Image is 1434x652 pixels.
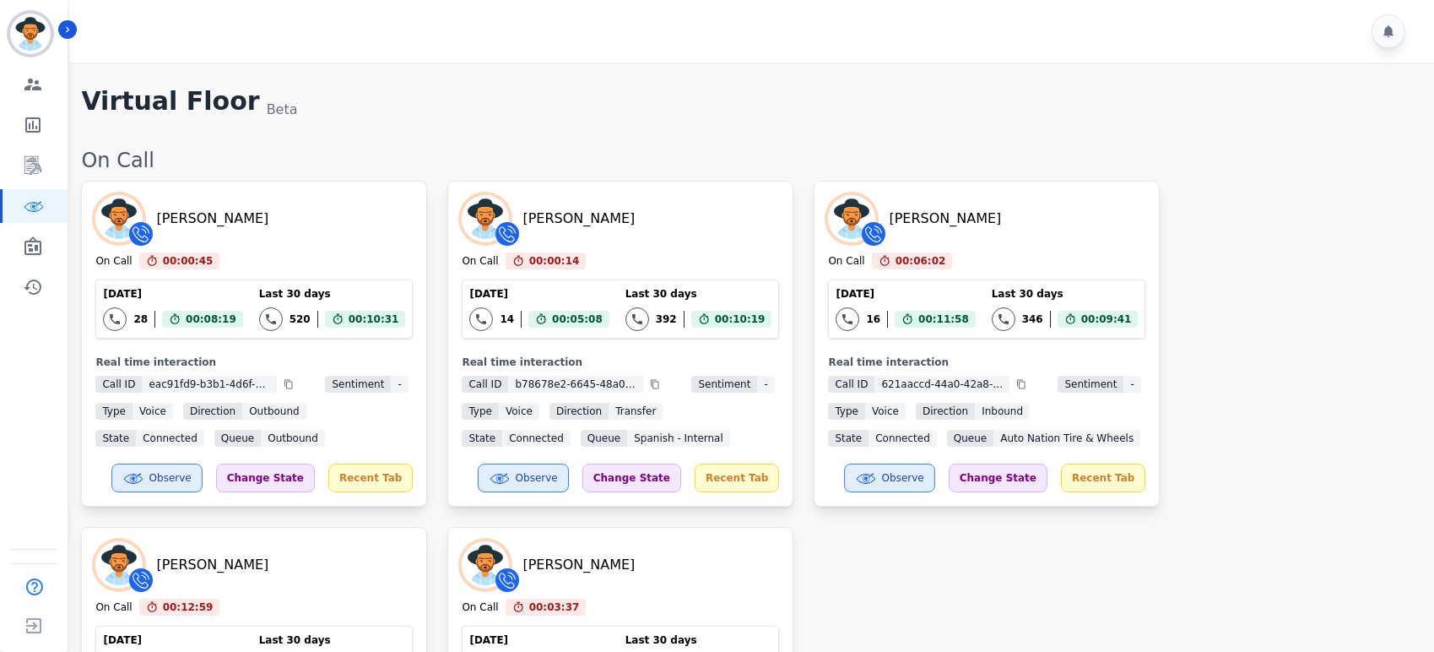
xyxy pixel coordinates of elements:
span: connected [502,430,571,447]
div: [DATE] [836,287,975,301]
span: 621aaccd-44a0-42a8-85b5-14bf2766e1c1 [874,376,1009,393]
img: Avatar [95,195,143,242]
div: On Call [828,254,864,269]
span: Queue [947,430,993,447]
div: 16 [866,312,880,326]
span: eac91fd9-b3b1-4d6f-8e51-f20d6e406088 [142,376,277,393]
div: Real time interaction [828,356,1145,369]
span: 00:06:02 [896,253,946,269]
span: Sentiment [325,376,391,393]
div: On Call [81,147,1417,174]
div: [PERSON_NAME] [156,209,268,229]
span: Observe [882,471,924,485]
div: Change State [582,464,681,492]
div: On Call [95,600,132,616]
div: [PERSON_NAME] [156,555,268,575]
span: Auto Nation Tire & Wheels [993,430,1140,447]
div: [DATE] [103,633,242,647]
span: - [391,376,408,393]
span: 00:10:19 [715,311,766,328]
div: Recent Tab [695,464,779,492]
span: voice [499,403,539,420]
div: Last 30 days [992,287,1139,301]
img: Avatar [462,195,509,242]
span: Direction [549,403,609,420]
span: - [757,376,774,393]
span: Sentiment [1058,376,1123,393]
div: 520 [290,312,311,326]
button: Observe [111,464,203,492]
div: [PERSON_NAME] [522,555,635,575]
span: voice [133,403,173,420]
span: 00:00:14 [529,253,580,269]
span: inbound [975,403,1030,420]
div: [PERSON_NAME] [522,209,635,229]
div: Last 30 days [625,633,772,647]
div: Real time interaction [95,356,413,369]
div: [DATE] [103,287,242,301]
span: State [95,430,136,447]
span: 00:09:41 [1081,311,1132,328]
span: b78678e2-6645-48a0-bb34-a0aea86d3578 [508,376,643,393]
img: Avatar [828,195,875,242]
span: 00:00:45 [163,253,214,269]
span: Observe [149,471,192,485]
span: Outbound [261,430,325,447]
span: - [1123,376,1140,393]
span: Queue [581,430,627,447]
span: voice [865,403,906,420]
span: 00:10:31 [349,311,399,328]
div: Change State [216,464,315,492]
span: Type [828,403,865,420]
span: Direction [183,403,242,420]
div: 28 [133,312,148,326]
div: On Call [462,600,498,616]
div: Real time interaction [462,356,779,369]
div: On Call [95,254,132,269]
div: 346 [1022,312,1043,326]
span: 00:08:19 [186,311,236,328]
span: Queue [214,430,261,447]
span: State [462,430,502,447]
img: Avatar [462,541,509,589]
button: Observe [844,464,935,492]
div: On Call [462,254,498,269]
div: 14 [500,312,514,326]
span: State [828,430,869,447]
div: [PERSON_NAME] [889,209,1001,229]
span: Type [462,403,499,420]
button: Observe [478,464,569,492]
span: Call ID [828,376,874,393]
span: connected [869,430,937,447]
div: Last 30 days [625,287,772,301]
div: Last 30 days [259,633,406,647]
div: 392 [656,312,677,326]
span: Call ID [462,376,508,393]
span: connected [136,430,204,447]
img: Bordered avatar [10,14,51,54]
span: Direction [916,403,975,420]
div: Recent Tab [1061,464,1145,492]
span: 00:03:37 [529,599,580,616]
div: Change State [949,464,1047,492]
span: 00:12:59 [163,599,214,616]
span: 00:11:58 [918,311,969,328]
div: [DATE] [469,287,609,301]
div: Last 30 days [259,287,406,301]
span: 00:05:08 [552,311,603,328]
span: Sentiment [691,376,757,393]
span: Spanish - Internal [627,430,730,447]
div: Recent Tab [328,464,413,492]
span: Call ID [95,376,142,393]
div: [DATE] [469,633,609,647]
span: Observe [516,471,558,485]
div: Beta [267,100,298,120]
span: transfer [609,403,663,420]
span: Type [95,403,133,420]
span: outbound [242,403,306,420]
h1: Virtual Floor [81,86,259,120]
img: Avatar [95,541,143,589]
